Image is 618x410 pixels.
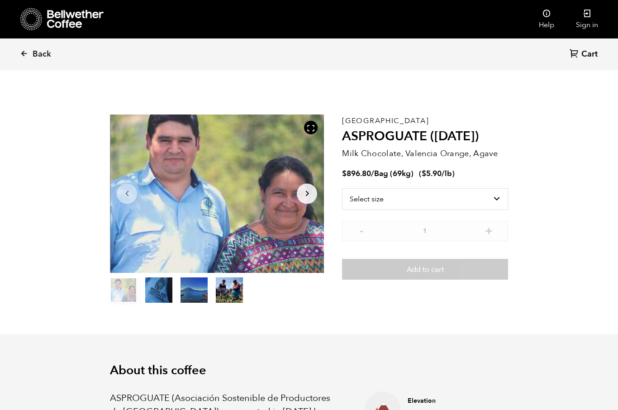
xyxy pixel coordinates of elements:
[442,168,452,179] span: /lb
[342,168,371,179] bdi: 896.80
[342,148,508,160] p: Milk Chocolate, Valencia Orange, Agave
[342,259,508,280] button: Add to cart
[371,168,374,179] span: /
[342,168,347,179] span: $
[581,49,598,60] span: Cart
[483,225,494,234] button: +
[110,363,508,378] h2: About this coffee
[408,396,494,405] h4: Elevation
[422,168,426,179] span: $
[356,225,367,234] button: -
[422,168,442,179] bdi: 5.90
[374,168,414,179] span: Bag (69kg)
[33,49,51,60] span: Back
[419,168,455,179] span: ( )
[342,129,508,144] h2: ASPROGUATE ([DATE])
[570,48,600,61] a: Cart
